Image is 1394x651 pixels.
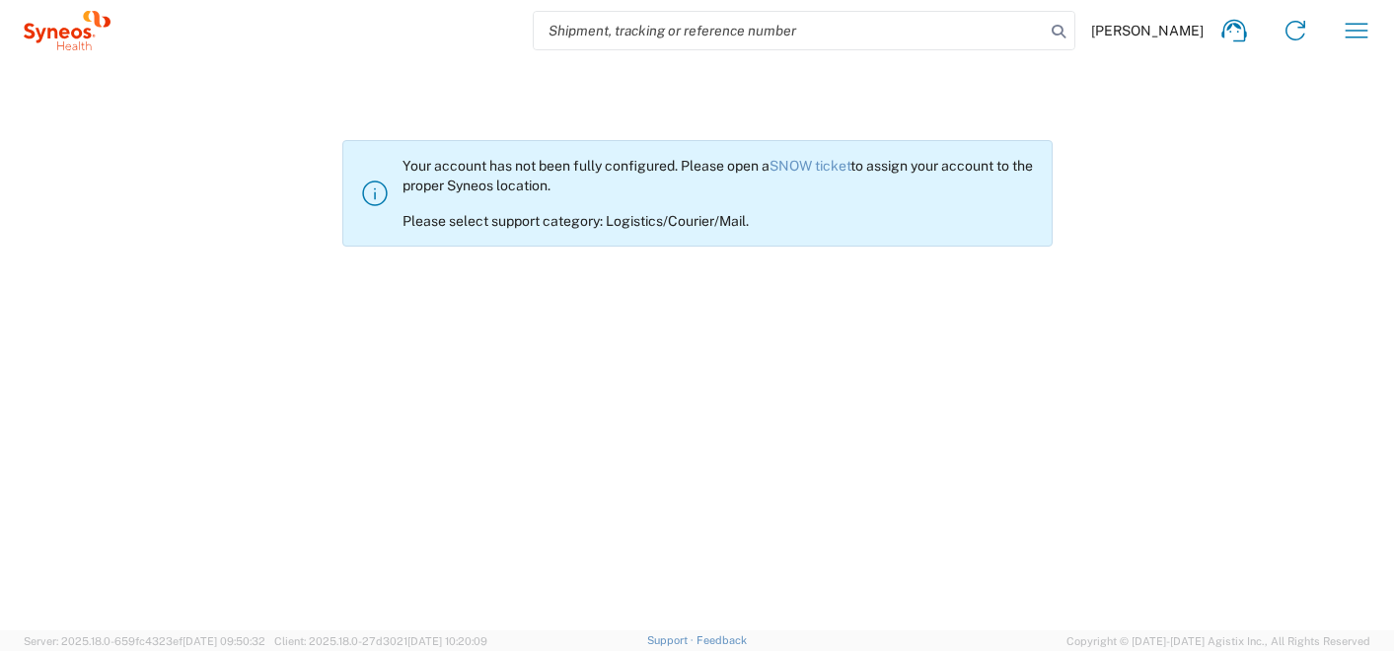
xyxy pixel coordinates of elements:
[1091,22,1204,39] span: [PERSON_NAME]
[697,634,747,646] a: Feedback
[647,634,697,646] a: Support
[770,158,850,174] a: SNOW ticket
[403,157,1036,230] div: Your account has not been fully configured. Please open a to assign your account to the proper Sy...
[183,635,265,647] span: [DATE] 09:50:32
[1066,632,1370,650] span: Copyright © [DATE]-[DATE] Agistix Inc., All Rights Reserved
[24,635,265,647] span: Server: 2025.18.0-659fc4323ef
[274,635,487,647] span: Client: 2025.18.0-27d3021
[534,12,1045,49] input: Shipment, tracking or reference number
[407,635,487,647] span: [DATE] 10:20:09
